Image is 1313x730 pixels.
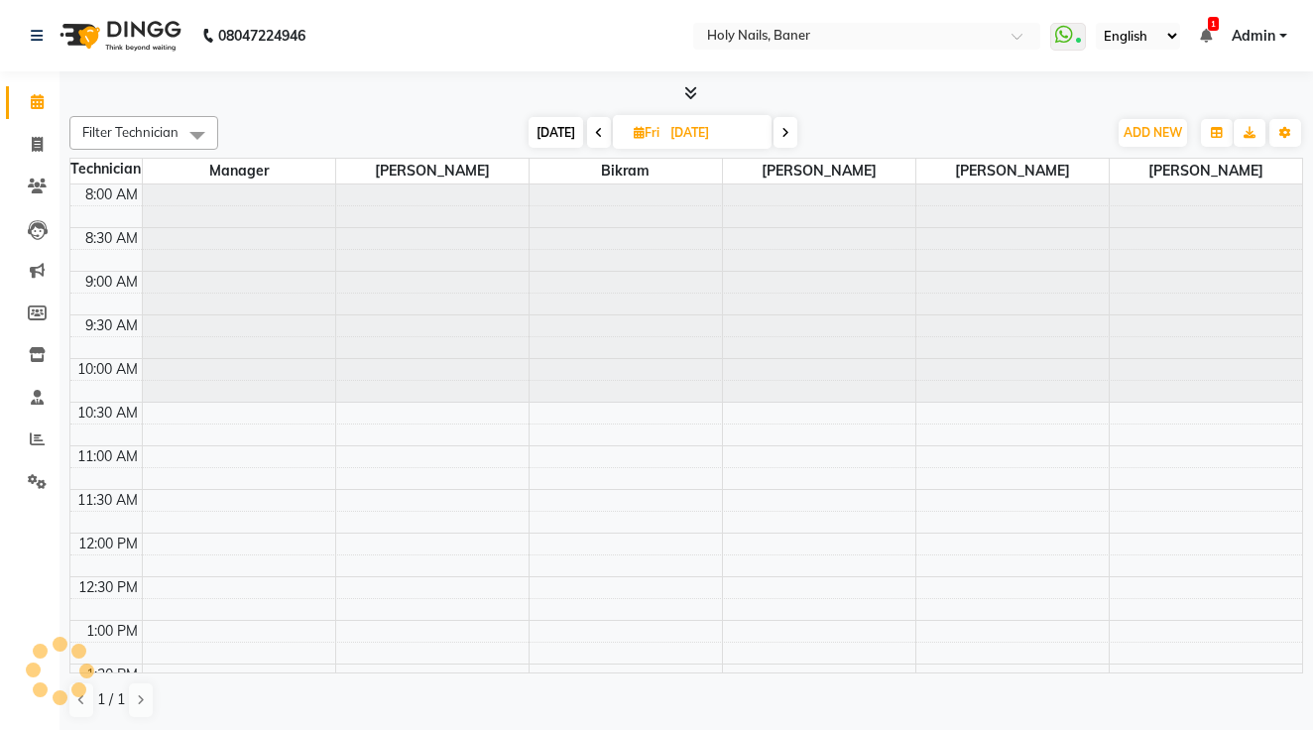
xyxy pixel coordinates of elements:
div: Technician [70,159,142,180]
img: logo [51,8,186,63]
span: [PERSON_NAME] [336,159,529,183]
div: 1:30 PM [82,665,142,685]
span: Filter Technician [82,124,179,140]
b: 08047224946 [218,8,305,63]
span: ADD NEW [1124,125,1182,140]
div: 9:30 AM [81,315,142,336]
span: [PERSON_NAME] [916,159,1109,183]
span: 1 / 1 [97,689,125,710]
div: 11:30 AM [73,490,142,511]
div: 8:00 AM [81,184,142,205]
div: 12:30 PM [74,577,142,598]
span: Manager [143,159,335,183]
div: 10:00 AM [73,359,142,380]
div: 10:30 AM [73,403,142,424]
span: Admin [1232,26,1275,47]
span: 1 [1208,17,1219,31]
a: 1 [1200,27,1212,45]
div: 11:00 AM [73,446,142,467]
button: ADD NEW [1119,119,1187,147]
span: [PERSON_NAME] [1110,159,1303,183]
div: 8:30 AM [81,228,142,249]
input: 2025-09-05 [664,118,764,148]
span: Bikram [530,159,722,183]
div: 12:00 PM [74,534,142,554]
div: 1:00 PM [82,621,142,642]
div: 9:00 AM [81,272,142,293]
span: Fri [629,125,664,140]
span: [DATE] [529,117,583,148]
span: [PERSON_NAME] [723,159,915,183]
